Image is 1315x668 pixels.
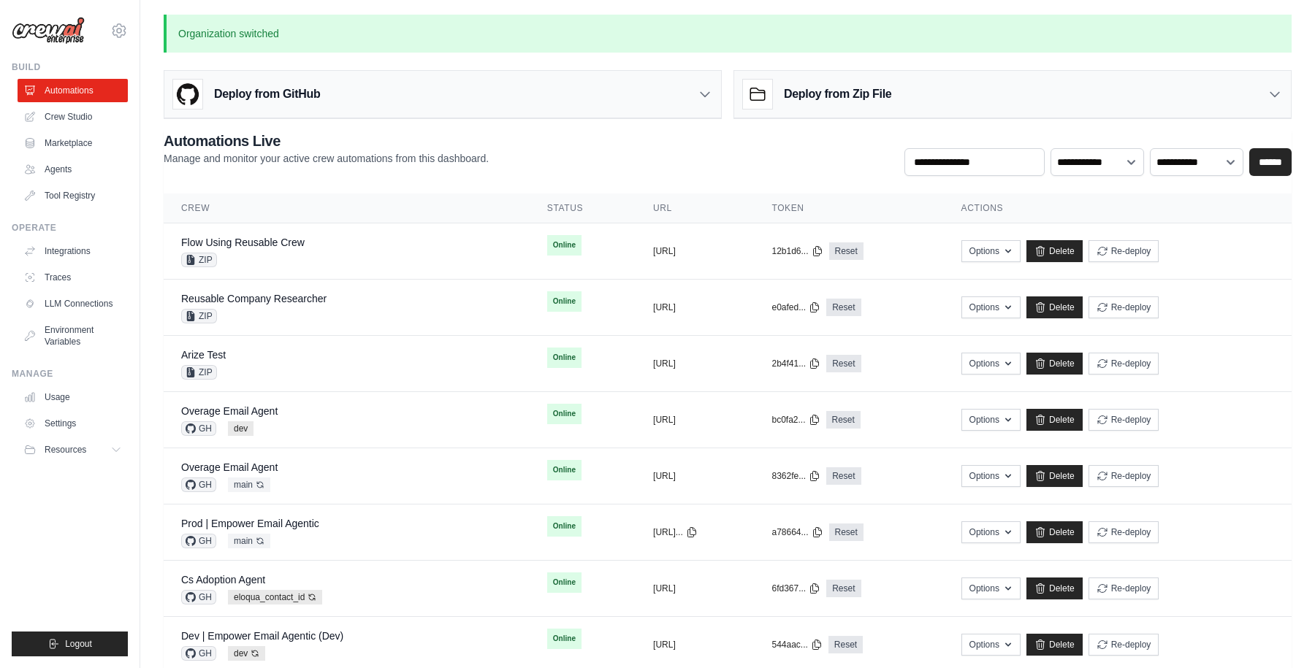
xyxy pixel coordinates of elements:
[18,438,128,461] button: Resources
[181,574,265,586] a: Cs Adoption Agent
[826,355,861,372] a: Reset
[961,577,1021,599] button: Options
[771,526,823,538] button: a78664...
[164,131,489,151] h2: Automations Live
[181,421,216,436] span: GH
[228,421,254,436] span: dev
[1089,577,1159,599] button: Re-deploy
[826,580,861,597] a: Reset
[1026,296,1083,318] a: Delete
[771,583,820,594] button: 6fd367...
[181,253,217,267] span: ZIP
[18,158,128,181] a: Agents
[784,85,891,103] h3: Deploy from Zip File
[771,245,823,257] button: 12b1d6...
[164,193,530,223] th: Crew
[547,629,582,649] span: Online
[164,151,489,166] p: Manage and monitor your active crew automations from this dashboard.
[1026,240,1083,262] a: Delete
[12,61,128,73] div: Build
[18,412,128,435] a: Settings
[1089,465,1159,487] button: Re-deploy
[826,411,861,429] a: Reset
[181,293,327,304] a: Reusable Company Researcher
[961,409,1021,431] button: Options
[547,572,582,593] span: Online
[754,193,943,223] th: Token
[826,299,861,316] a: Reset
[944,193,1292,223] th: Actions
[228,590,322,604] span: eloqua_contact_id
[961,521,1021,543] button: Options
[12,631,128,656] button: Logout
[530,193,636,223] th: Status
[1089,240,1159,262] button: Re-deploy
[1089,521,1159,543] button: Re-deploy
[829,242,864,260] a: Reset
[18,385,128,409] a: Usage
[1089,409,1159,431] button: Re-deploy
[181,365,217,380] span: ZIP
[636,193,754,223] th: URL
[828,636,863,653] a: Reset
[771,302,820,313] button: e0afed...
[181,534,216,548] span: GH
[228,477,270,492] span: main
[12,17,85,45] img: Logo
[1089,353,1159,375] button: Re-deploy
[181,630,343,642] a: Dev | Empower Email Agentic (Dev)
[829,523,864,541] a: Reset
[547,404,582,424] span: Online
[181,477,216,492] span: GH
[547,291,582,312] span: Online
[18,266,128,289] a: Traces
[181,646,216,661] span: GH
[1026,409,1083,431] a: Delete
[961,634,1021,656] button: Options
[173,80,202,109] img: GitHub Logo
[18,184,128,207] a: Tool Registry
[181,237,305,248] a: Flow Using Reusable Crew
[826,467,861,485] a: Reset
[961,353,1021,375] button: Options
[18,131,128,155] a: Marketplace
[547,348,582,368] span: Online
[12,222,128,234] div: Operate
[1089,634,1159,656] button: Re-deploy
[214,85,320,103] h3: Deploy from GitHub
[12,368,128,380] div: Manage
[961,465,1021,487] button: Options
[45,444,86,456] span: Resources
[181,461,278,473] a: Overage Email Agent
[181,405,278,417] a: Overage Email Agent
[1026,577,1083,599] a: Delete
[181,518,319,529] a: Prod | Empower Email Agentic
[1026,353,1083,375] a: Delete
[1089,296,1159,318] button: Re-deploy
[18,105,128,128] a: Crew Studio
[164,15,1292,53] p: Organization switched
[771,414,820,426] button: bc0fa2...
[18,292,128,315] a: LLM Connections
[771,358,820,369] button: 2b4f41...
[547,516,582,537] span: Online
[961,296,1021,318] button: Options
[18,79,128,102] a: Automations
[547,235,582,256] span: Online
[18,318,128,353] a: Environment Variables
[65,638,92,650] span: Logout
[228,646,265,661] span: dev
[771,639,822,650] button: 544aac...
[228,534,270,548] span: main
[18,239,128,263] a: Integrations
[181,309,217,323] span: ZIP
[181,349,226,361] a: Arize Test
[181,590,216,604] span: GH
[1026,521,1083,543] a: Delete
[771,470,820,482] button: 8362fe...
[961,240,1021,262] button: Options
[1026,465,1083,487] a: Delete
[547,460,582,480] span: Online
[1026,634,1083,656] a: Delete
